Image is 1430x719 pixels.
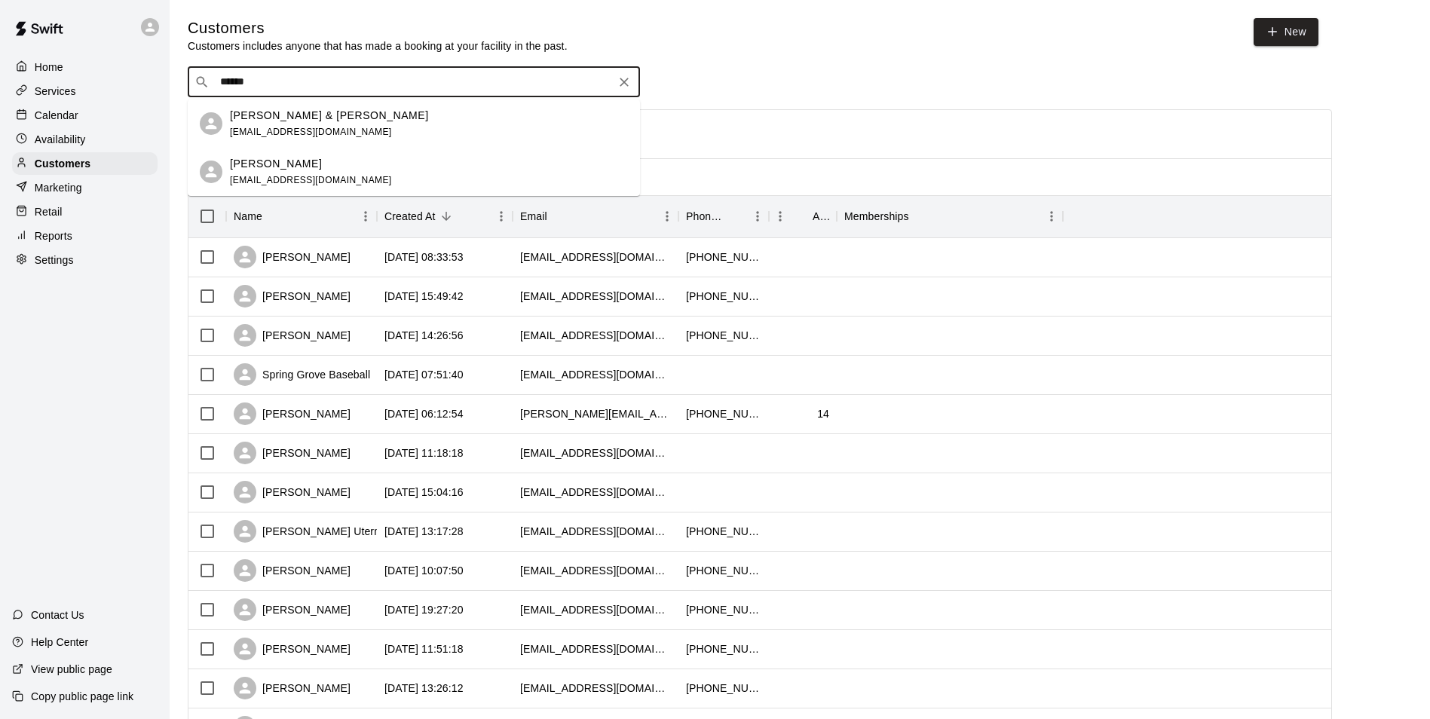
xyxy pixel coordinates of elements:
div: Memberships [844,195,909,237]
div: 2025-07-21 11:51:18 [384,641,464,656]
a: New [1254,18,1318,46]
div: Memberships [837,195,1063,237]
div: Amy & David Missel [200,112,222,135]
button: Menu [1040,205,1063,228]
p: Calendar [35,108,78,123]
div: corydonahue@hotmail.com [520,602,671,617]
p: Retail [35,204,63,219]
p: Customers includes anyone that has made a booking at your facility in the past. [188,38,568,54]
div: +17176824474 [686,289,761,304]
a: Availability [12,128,158,151]
div: +17176540700 [686,602,761,617]
p: Copy public page link [31,689,133,704]
div: 2025-07-31 15:04:16 [384,485,464,500]
div: tylerfields51@gmail.com [520,563,671,578]
p: [PERSON_NAME] [230,156,322,172]
div: ashley.whitmore90@yahoo.com [520,524,671,539]
button: Menu [354,205,377,228]
p: [PERSON_NAME] & [PERSON_NAME] [230,108,429,124]
div: +17175153575 [686,328,761,343]
button: Clear [614,72,635,93]
a: Settings [12,249,158,271]
div: cangeletti18@gmail.com [520,681,671,696]
div: 2025-07-16 13:26:12 [384,681,464,696]
p: Home [35,60,63,75]
a: Reports [12,225,158,247]
div: Email [520,195,547,237]
a: Retail [12,200,158,223]
div: Name [234,195,262,237]
div: +14435292552 [686,681,761,696]
div: +14107908185 [686,249,761,265]
div: Phone Number [678,195,769,237]
div: 2025-08-13 15:49:42 [384,289,464,304]
p: View public page [31,662,112,677]
div: [PERSON_NAME] [234,324,351,347]
button: Sort [436,206,457,227]
p: Help Center [31,635,88,650]
button: Menu [656,205,678,228]
p: Contact Us [31,607,84,623]
a: Marketing [12,176,158,199]
a: Home [12,56,158,78]
div: Age [813,195,829,237]
button: Sort [547,206,568,227]
div: Age [769,195,837,237]
div: Spring Grove Baseball [234,363,370,386]
div: Phone Number [686,195,725,237]
div: [PERSON_NAME] [234,246,351,268]
button: Menu [490,205,513,228]
div: [PERSON_NAME] [234,285,351,307]
button: Sort [725,206,746,227]
div: Created At [377,195,513,237]
div: courtneybaker35@yahoo.com [520,641,671,656]
button: Menu [769,205,792,228]
div: 2025-07-21 19:27:20 [384,602,464,617]
p: Settings [35,252,74,268]
div: +17174348148 [686,406,761,421]
div: 2025-08-05 11:18:18 [384,445,464,460]
div: Email [513,195,678,237]
div: 2025-08-10 14:26:56 [384,328,464,343]
p: Availability [35,132,86,147]
div: jwmcmahon4@gmail.com [520,328,671,343]
div: Created At [384,195,436,237]
div: liciamolz07@gmail.com [520,249,671,265]
a: Customers [12,152,158,175]
p: Services [35,84,76,99]
div: 2025-07-22 10:07:50 [384,563,464,578]
div: jessestank@gmail.com [520,485,671,500]
span: [EMAIL_ADDRESS][DOMAIN_NAME] [230,175,392,185]
button: Sort [909,206,930,227]
div: president@springgrovebaseball.com [520,367,671,382]
div: Name [226,195,377,237]
p: Customers [35,156,90,171]
h5: Customers [188,18,568,38]
div: [PERSON_NAME] [234,481,351,503]
p: Marketing [35,180,82,195]
div: kkauffmann42@gmail.com [520,445,671,460]
div: 2025-08-06 06:12:54 [384,406,464,421]
div: 14 [817,406,829,421]
div: [PERSON_NAME] [234,442,351,464]
span: [EMAIL_ADDRESS][DOMAIN_NAME] [230,127,392,137]
div: [PERSON_NAME] [234,402,351,425]
div: cndthatcher@yahoo.com [520,289,671,304]
button: Menu [746,205,769,228]
button: Sort [262,206,283,227]
div: +17173536941 [686,563,761,578]
a: Calendar [12,104,158,127]
div: [PERSON_NAME] [234,559,351,582]
div: +17175862457 [686,641,761,656]
div: Services [12,80,158,102]
div: 2025-07-25 13:17:28 [384,524,464,539]
div: Amy Missel [200,161,222,183]
div: christopher.tawney@kloeckner.com [520,406,671,421]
